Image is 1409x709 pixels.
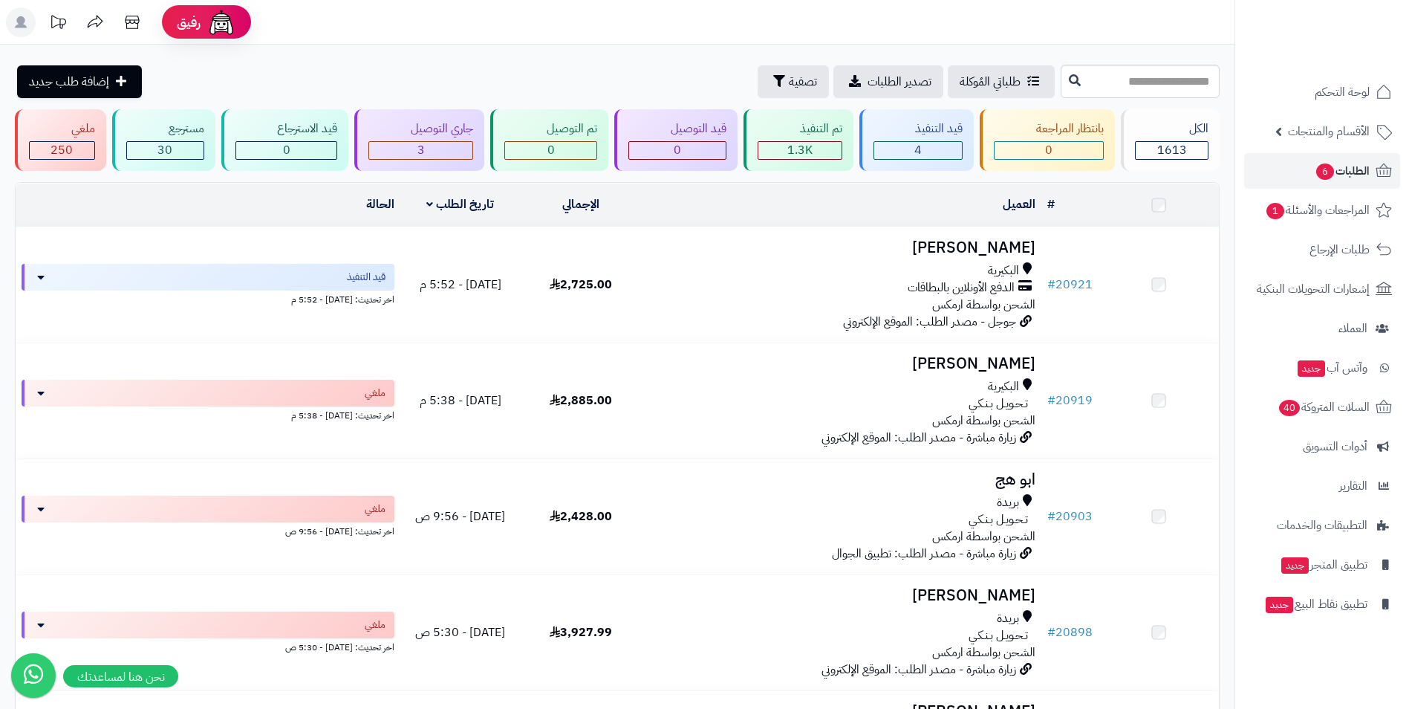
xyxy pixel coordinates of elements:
div: 30 [127,142,204,159]
div: قيد الاسترجاع [235,120,338,137]
span: # [1047,508,1055,525]
div: 0 [995,142,1103,159]
a: المراجعات والأسئلة1 [1244,192,1400,228]
div: 0 [505,142,596,159]
span: 2,428.00 [550,508,612,525]
span: 40 [1279,400,1300,416]
div: 4 [874,142,963,159]
a: تم التوصيل 0 [487,109,611,171]
span: تصفية [789,73,817,91]
span: 0 [1045,141,1052,159]
span: # [1047,624,1055,641]
span: 0 [547,141,555,159]
span: إشعارات التحويلات البنكية [1257,279,1370,300]
span: الشحن بواسطة ارمكس [932,412,1035,430]
div: اخر تحديث: [DATE] - 5:38 م [22,407,394,422]
a: قيد التوصيل 0 [611,109,741,171]
a: العملاء [1244,311,1400,346]
a: قيد الاسترجاع 0 [218,109,352,171]
a: لوحة التحكم [1244,74,1400,110]
span: 3,927.99 [550,624,612,641]
a: # [1047,195,1055,213]
span: طلبات الإرجاع [1309,239,1370,260]
span: زيارة مباشرة - مصدر الطلب: الموقع الإلكتروني [821,661,1016,679]
span: زيارة مباشرة - مصدر الطلب: تطبيق الجوال [832,545,1016,563]
a: #20921 [1047,276,1093,294]
span: تصدير الطلبات [868,73,931,91]
a: أدوات التسويق [1244,429,1400,464]
a: الكل1613 [1118,109,1223,171]
a: التطبيقات والخدمات [1244,508,1400,543]
a: الطلبات6 [1244,153,1400,189]
span: 2,885.00 [550,392,612,409]
span: الدفع الأونلاين بالبطاقات [908,279,1015,297]
a: طلباتي المُوكلة [948,65,1055,98]
span: 3 [417,141,425,159]
span: لوحة التحكم [1315,82,1370,103]
a: الإجمالي [562,195,599,213]
a: تم التنفيذ 1.3K [741,109,856,171]
div: ملغي [29,120,95,137]
div: 250 [30,142,94,159]
a: قيد التنفيذ 4 [856,109,977,171]
h3: [PERSON_NAME] [647,587,1035,604]
span: [DATE] - 9:56 ص [415,508,505,525]
span: أدوات التسويق [1303,436,1367,457]
a: جاري التوصيل 3 [351,109,487,171]
span: المراجعات والأسئلة [1265,200,1370,221]
span: جديد [1298,360,1325,377]
span: جديد [1281,557,1309,574]
span: ملغي [365,502,385,517]
span: 6 [1316,164,1334,180]
div: اخر تحديث: [DATE] - 9:56 ص [22,522,394,538]
span: الطلبات [1315,161,1370,181]
a: تطبيق المتجرجديد [1244,547,1400,583]
span: تـحـويـل بـنـكـي [969,511,1028,528]
span: [DATE] - 5:52 م [420,276,501,294]
a: #20919 [1047,392,1093,409]
h3: ابو هج [647,471,1035,488]
span: 1 [1266,203,1284,219]
span: # [1047,392,1055,409]
span: 0 [283,141,290,159]
span: [DATE] - 5:30 ص [415,624,505,641]
div: 0 [629,142,726,159]
span: 2,725.00 [550,276,612,294]
button: تصفية [758,65,829,98]
a: إضافة طلب جديد [17,65,142,98]
img: logo-2.png [1308,39,1395,71]
img: ai-face.png [206,7,236,37]
span: زيارة مباشرة - مصدر الطلب: الموقع الإلكتروني [821,429,1016,447]
span: جوجل - مصدر الطلب: الموقع الإلكتروني [843,313,1016,331]
span: طلباتي المُوكلة [960,73,1021,91]
span: السلات المتروكة [1278,397,1370,418]
span: البكيرية [988,262,1019,279]
span: 4 [914,141,922,159]
a: السلات المتروكة40 [1244,389,1400,425]
h3: [PERSON_NAME] [647,355,1035,372]
span: التطبيقات والخدمات [1277,515,1367,536]
div: قيد التنفيذ [873,120,963,137]
div: 0 [236,142,337,159]
a: التقارير [1244,468,1400,504]
div: بانتظار المراجعة [994,120,1104,137]
a: بانتظار المراجعة 0 [977,109,1118,171]
span: بريدة [997,610,1019,627]
a: ملغي 250 [12,109,109,171]
span: 30 [157,141,172,159]
a: #20898 [1047,624,1093,641]
div: 3 [369,142,472,159]
div: تم التنفيذ [758,120,842,137]
span: رفيق [177,13,201,31]
span: وآتس آب [1296,357,1367,378]
span: إضافة طلب جديد [29,73,109,91]
span: التقارير [1339,476,1367,496]
span: ملغي [365,618,385,632]
div: اخر تحديث: [DATE] - 5:52 م [22,291,394,306]
a: تاريخ الطلب [426,195,494,213]
a: تصدير الطلبات [833,65,943,98]
span: # [1047,276,1055,294]
a: طلبات الإرجاع [1244,232,1400,268]
a: #20903 [1047,508,1093,525]
div: جاري التوصيل [368,120,473,137]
